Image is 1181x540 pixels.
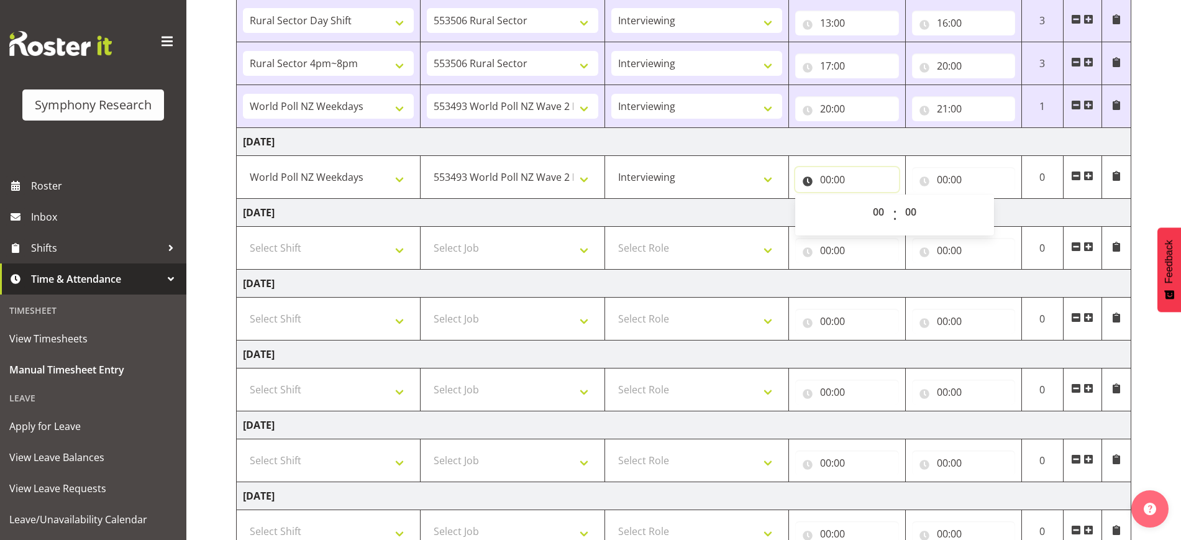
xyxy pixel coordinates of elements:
td: [DATE] [237,411,1131,439]
td: [DATE] [237,341,1131,368]
span: Feedback [1164,240,1175,283]
input: Click to select... [795,309,898,334]
td: 0 [1021,439,1063,482]
span: View Timesheets [9,329,177,348]
td: 0 [1021,298,1063,341]
td: 1 [1021,85,1063,128]
span: View Leave Balances [9,448,177,467]
div: Timesheet [3,298,183,323]
input: Click to select... [912,53,1015,78]
span: Time & Attendance [31,270,162,288]
input: Click to select... [912,167,1015,192]
input: Click to select... [912,380,1015,405]
input: Click to select... [795,11,898,35]
td: [DATE] [237,482,1131,510]
input: Click to select... [912,451,1015,475]
span: Inbox [31,208,180,226]
td: [DATE] [237,270,1131,298]
span: Leave/Unavailability Calendar [9,510,177,529]
span: Manual Timesheet Entry [9,360,177,379]
a: Apply for Leave [3,411,183,442]
span: Roster [31,176,180,195]
input: Click to select... [795,167,898,192]
input: Click to select... [912,238,1015,263]
span: Apply for Leave [9,417,177,436]
input: Click to select... [912,96,1015,121]
a: View Leave Balances [3,442,183,473]
div: Symphony Research [35,96,152,114]
a: Leave/Unavailability Calendar [3,504,183,535]
input: Click to select... [795,451,898,475]
div: Leave [3,385,183,411]
td: 3 [1021,42,1063,85]
span: : [893,199,897,231]
span: View Leave Requests [9,479,177,498]
td: 0 [1021,368,1063,411]
input: Click to select... [912,11,1015,35]
input: Click to select... [912,309,1015,334]
td: 0 [1021,156,1063,199]
img: Rosterit website logo [9,31,112,56]
img: help-xxl-2.png [1144,503,1156,515]
td: [DATE] [237,199,1131,227]
span: Shifts [31,239,162,257]
a: View Leave Requests [3,473,183,504]
td: 0 [1021,227,1063,270]
input: Click to select... [795,238,898,263]
button: Feedback - Show survey [1157,227,1181,312]
td: [DATE] [237,128,1131,156]
input: Click to select... [795,53,898,78]
a: View Timesheets [3,323,183,354]
input: Click to select... [795,96,898,121]
a: Manual Timesheet Entry [3,354,183,385]
input: Click to select... [795,380,898,405]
